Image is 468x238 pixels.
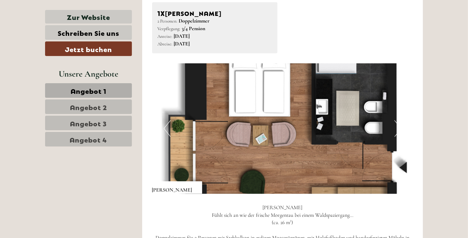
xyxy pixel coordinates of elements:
[45,41,132,56] a: Jetzt buchen
[394,120,401,137] button: Next
[158,41,173,47] small: Abreise:
[179,18,210,24] b: Doppelzimmer
[70,102,107,111] span: Angebot 2
[174,40,190,47] b: [DATE]
[152,181,202,194] div: [PERSON_NAME]
[158,33,173,39] small: Anreise:
[10,32,94,37] small: 16:25
[10,19,94,25] div: [GEOGRAPHIC_DATA]
[70,118,107,128] span: Angebot 3
[45,25,132,40] a: Schreiben Sie uns
[45,68,132,80] div: Unsere Angebote
[119,5,143,16] div: [DATE]
[70,135,107,144] span: Angebot 4
[45,10,132,24] a: Zur Website
[164,120,171,137] button: Previous
[152,63,413,194] img: image
[215,172,261,186] button: Senden
[71,86,106,95] span: Angebot 1
[5,18,97,38] div: Guten Tag, wie können wir Ihnen helfen?
[182,25,205,32] b: 3/4 Pension
[158,8,272,18] div: [PERSON_NAME]
[158,18,178,24] small: 2 Personen:
[174,33,190,39] b: [DATE]
[158,26,181,31] small: Verpflegung:
[158,8,165,17] b: 1x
